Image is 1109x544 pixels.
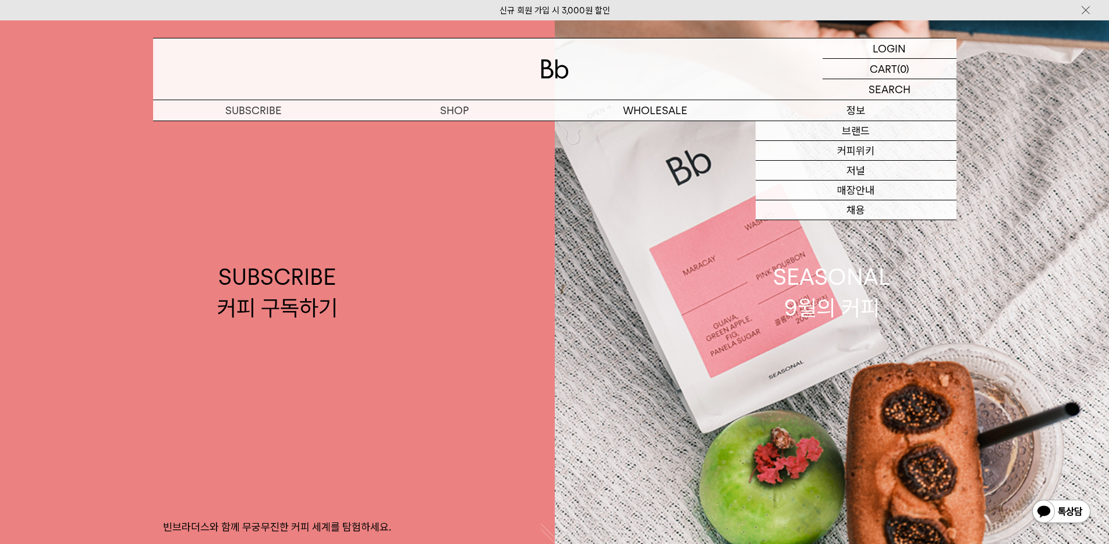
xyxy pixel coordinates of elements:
[756,161,956,181] a: 저널
[873,38,906,58] p: LOGIN
[1031,499,1092,527] img: 카카오톡 채널 1:1 채팅 버튼
[217,262,338,323] div: SUBSCRIBE 커피 구독하기
[153,100,354,121] a: SUBSCRIBE
[756,100,956,121] p: 정보
[555,100,756,121] p: WHOLESALE
[773,262,891,323] div: SEASONAL 9월의 커피
[870,59,897,79] p: CART
[354,100,555,121] a: SHOP
[823,59,956,79] a: CART (0)
[823,38,956,59] a: LOGIN
[897,59,909,79] p: (0)
[756,200,956,220] a: 채용
[869,79,910,100] p: SEARCH
[756,181,956,200] a: 매장안내
[499,5,610,16] a: 신규 회원 가입 시 3,000원 할인
[756,121,956,141] a: 브랜드
[756,141,956,161] a: 커피위키
[541,59,569,79] img: 로고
